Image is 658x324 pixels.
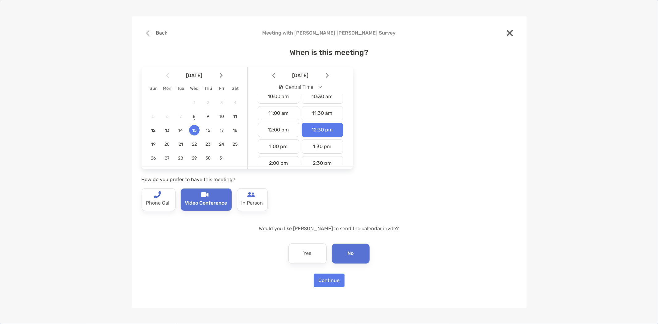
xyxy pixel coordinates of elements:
[230,100,240,105] span: 4
[170,73,218,78] span: [DATE]
[302,139,343,154] div: 1:30 pm
[154,191,161,198] img: type-call
[148,128,159,133] span: 12
[166,73,169,78] img: Arrow icon
[189,100,200,105] span: 1
[215,86,228,91] div: Fri
[201,86,215,91] div: Thu
[230,114,240,119] span: 11
[276,73,325,78] span: [DATE]
[176,114,186,119] span: 7
[258,123,299,137] div: 12:00 pm
[326,73,329,78] img: Arrow icon
[258,106,299,120] div: 11:00 am
[203,156,213,161] span: 30
[189,156,200,161] span: 29
[162,156,172,161] span: 27
[314,274,345,287] button: Continue
[203,100,213,105] span: 2
[302,156,343,170] div: 2:30 pm
[216,156,227,161] span: 31
[148,114,159,119] span: 5
[162,128,172,133] span: 13
[189,128,200,133] span: 15
[146,31,151,35] img: button icon
[258,89,299,104] div: 10:00 am
[220,73,223,78] img: Arrow icon
[162,142,172,147] span: 20
[273,80,327,94] button: iconCentral Time
[203,114,213,119] span: 9
[216,142,227,147] span: 24
[176,156,186,161] span: 28
[160,86,174,91] div: Mon
[201,191,209,198] img: type-call
[176,142,186,147] span: 21
[258,139,299,154] div: 1:00 pm
[142,176,353,183] p: How do you prefer to have this meeting?
[216,114,227,119] span: 10
[279,85,313,90] div: Central Time
[230,128,240,133] span: 18
[216,128,227,133] span: 17
[302,106,343,120] div: 11:30 am
[148,142,159,147] span: 19
[189,142,200,147] span: 22
[185,198,227,208] p: Video Conference
[216,100,227,105] span: 3
[203,142,213,147] span: 23
[174,86,188,91] div: Tue
[247,191,255,198] img: type-call
[142,26,172,40] button: Back
[302,123,343,137] div: 12:30 pm
[230,142,240,147] span: 25
[148,156,159,161] span: 26
[147,86,160,91] div: Sun
[279,85,283,89] img: icon
[318,86,322,88] img: Open dropdown arrow
[507,30,513,36] img: close modal
[188,86,201,91] div: Wed
[203,128,213,133] span: 16
[304,249,312,259] p: Yes
[142,225,517,232] p: Would you like [PERSON_NAME] to send the calendar invite?
[189,114,200,119] span: 8
[272,73,275,78] img: Arrow icon
[348,249,354,259] p: No
[142,30,517,36] h4: Meeting with [PERSON_NAME] [PERSON_NAME] Survey
[146,198,171,208] p: Phone Call
[242,198,263,208] p: In Person
[228,86,242,91] div: Sat
[176,128,186,133] span: 14
[258,156,299,170] div: 2:00 pm
[162,114,172,119] span: 6
[142,48,517,57] h4: When is this meeting?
